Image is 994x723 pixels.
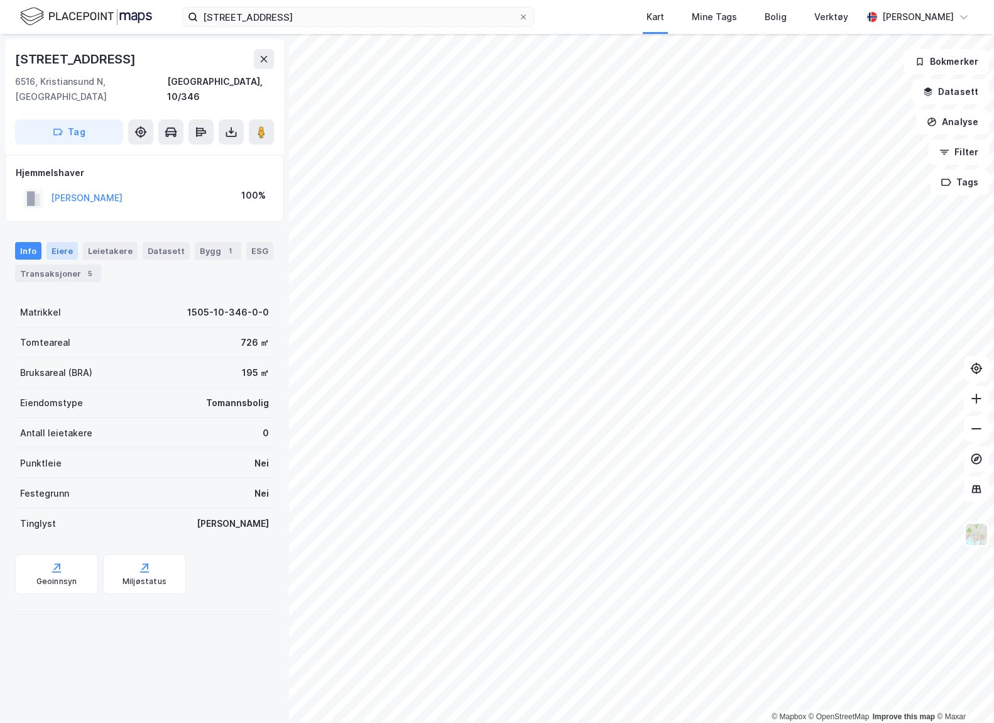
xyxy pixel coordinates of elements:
div: Antall leietakere [20,426,92,441]
div: Miljøstatus [123,577,167,587]
div: 5 [84,267,96,280]
a: OpenStreetMap [809,712,870,721]
div: Festegrunn [20,486,69,501]
div: Mine Tags [692,9,737,25]
div: ESG [246,242,273,260]
div: Info [15,242,41,260]
img: Z [964,522,988,546]
div: 6516, Kristiansund N, [GEOGRAPHIC_DATA] [15,74,167,104]
a: Mapbox [772,712,806,721]
div: 195 ㎡ [242,365,269,380]
input: Søk på adresse, matrikkel, gårdeiere, leietakere eller personer [198,8,518,26]
a: Improve this map [873,712,935,721]
div: Eiere [46,242,78,260]
div: Verktøy [814,9,848,25]
div: Bolig [765,9,787,25]
div: Tomannsbolig [206,395,269,411]
div: Leietakere [83,242,138,260]
div: Hjemmelshaver [16,165,273,180]
button: Datasett [912,79,989,104]
button: Tags [931,170,989,195]
div: Tomteareal [20,335,70,350]
div: Punktleie [20,456,62,471]
div: [PERSON_NAME] [197,516,269,531]
div: Geoinnsyn [36,577,77,587]
iframe: Chat Widget [931,663,994,723]
div: Kart [647,9,664,25]
div: Nei [254,456,269,471]
div: 726 ㎡ [241,335,269,350]
button: Filter [929,140,989,165]
button: Tag [15,119,123,145]
div: Nei [254,486,269,501]
div: Kontrollprogram for chat [931,663,994,723]
button: Bokmerker [904,49,989,74]
div: [PERSON_NAME] [882,9,954,25]
div: Transaksjoner [15,265,101,282]
div: Matrikkel [20,305,61,320]
div: Bygg [195,242,241,260]
button: Analyse [916,109,989,135]
div: Eiendomstype [20,395,83,411]
div: [STREET_ADDRESS] [15,49,138,69]
div: 1505-10-346-0-0 [187,305,269,320]
div: [GEOGRAPHIC_DATA], 10/346 [167,74,274,104]
div: Tinglyst [20,516,56,531]
div: 100% [241,188,266,203]
div: 0 [263,426,269,441]
div: Datasett [143,242,190,260]
div: Bruksareal (BRA) [20,365,92,380]
img: logo.f888ab2527a4732fd821a326f86c7f29.svg [20,6,152,28]
div: 1 [224,245,236,257]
